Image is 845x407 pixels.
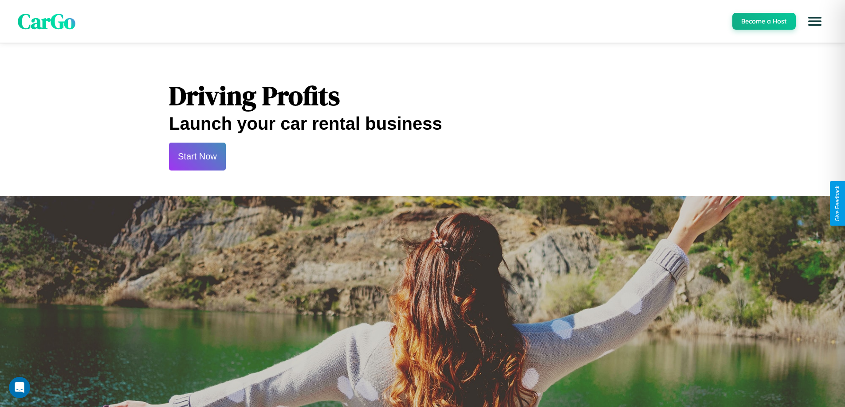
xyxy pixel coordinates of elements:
[18,7,75,36] span: CarGo
[169,143,226,171] button: Start Now
[169,78,676,114] h1: Driving Profits
[9,377,30,398] iframe: Intercom live chat
[834,186,841,221] div: Give Feedback
[169,114,676,134] h2: Launch your car rental business
[732,13,796,30] button: Become a Host
[802,9,827,34] button: Open menu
